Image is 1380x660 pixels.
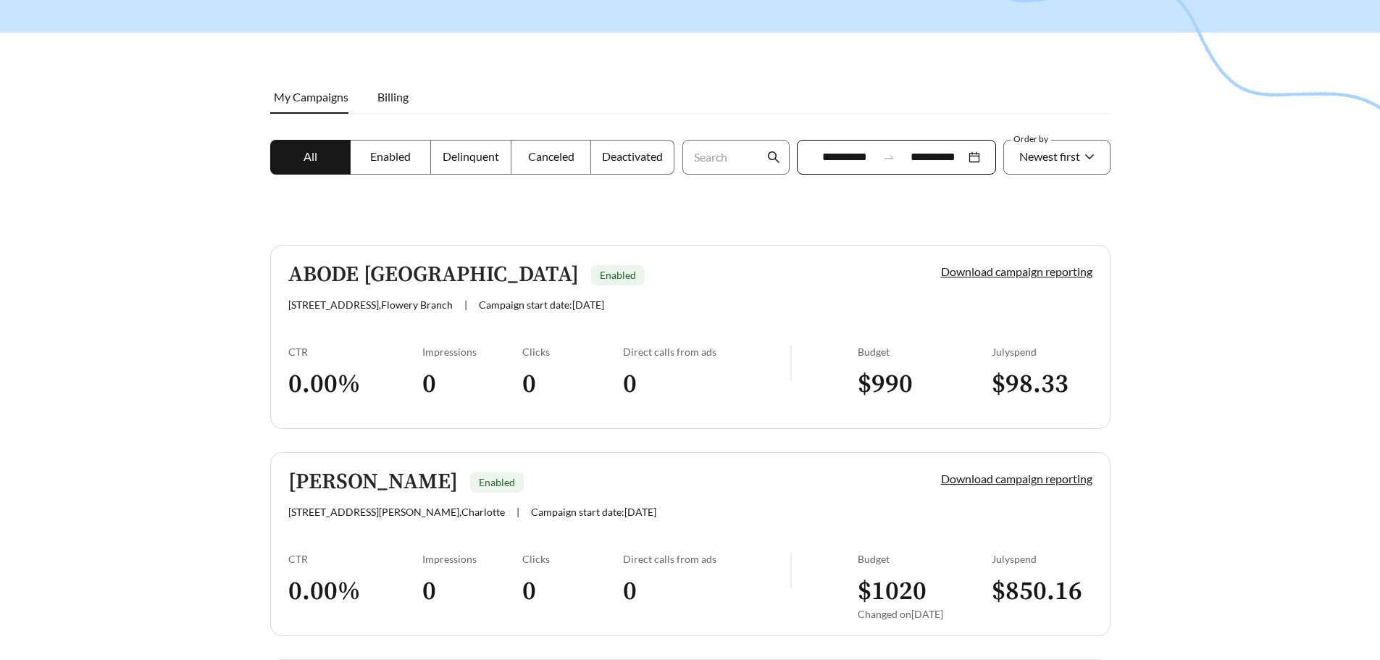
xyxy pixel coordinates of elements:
[422,368,523,401] h3: 0
[528,149,574,163] span: Canceled
[517,506,519,518] span: |
[790,553,792,588] img: line
[992,368,1092,401] h3: $ 98.33
[288,368,422,401] h3: 0.00 %
[288,470,458,494] h5: [PERSON_NAME]
[992,553,1092,565] div: July spend
[288,506,505,518] span: [STREET_ADDRESS][PERSON_NAME] , Charlotte
[422,346,523,358] div: Impressions
[274,90,348,104] span: My Campaigns
[790,346,792,380] img: line
[479,298,604,311] span: Campaign start date: [DATE]
[882,151,895,164] span: swap-right
[370,149,411,163] span: Enabled
[522,575,623,608] h3: 0
[858,368,992,401] h3: $ 990
[422,575,523,608] h3: 0
[992,575,1092,608] h3: $ 850.16
[270,452,1111,636] a: [PERSON_NAME]Enabled[STREET_ADDRESS][PERSON_NAME],Charlotte|Campaign start date:[DATE]Download ca...
[992,346,1092,358] div: July spend
[377,90,409,104] span: Billing
[522,346,623,358] div: Clicks
[623,368,790,401] h3: 0
[858,553,992,565] div: Budget
[941,264,1092,278] a: Download campaign reporting
[288,575,422,608] h3: 0.00 %
[288,553,422,565] div: CTR
[858,608,992,620] div: Changed on [DATE]
[623,553,790,565] div: Direct calls from ads
[531,506,656,518] span: Campaign start date: [DATE]
[600,269,636,281] span: Enabled
[270,245,1111,429] a: ABODE [GEOGRAPHIC_DATA]Enabled[STREET_ADDRESS],Flowery Branch|Campaign start date:[DATE]Download ...
[882,151,895,164] span: to
[288,346,422,358] div: CTR
[1019,149,1080,163] span: Newest first
[479,476,515,488] span: Enabled
[304,149,317,163] span: All
[422,553,523,565] div: Impressions
[858,575,992,608] h3: $ 1020
[522,553,623,565] div: Clicks
[858,346,992,358] div: Budget
[623,575,790,608] h3: 0
[464,298,467,311] span: |
[941,472,1092,485] a: Download campaign reporting
[288,298,453,311] span: [STREET_ADDRESS] , Flowery Branch
[767,151,780,164] span: search
[623,346,790,358] div: Direct calls from ads
[288,263,579,287] h5: ABODE [GEOGRAPHIC_DATA]
[522,368,623,401] h3: 0
[443,149,499,163] span: Delinquent
[602,149,663,163] span: Deactivated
